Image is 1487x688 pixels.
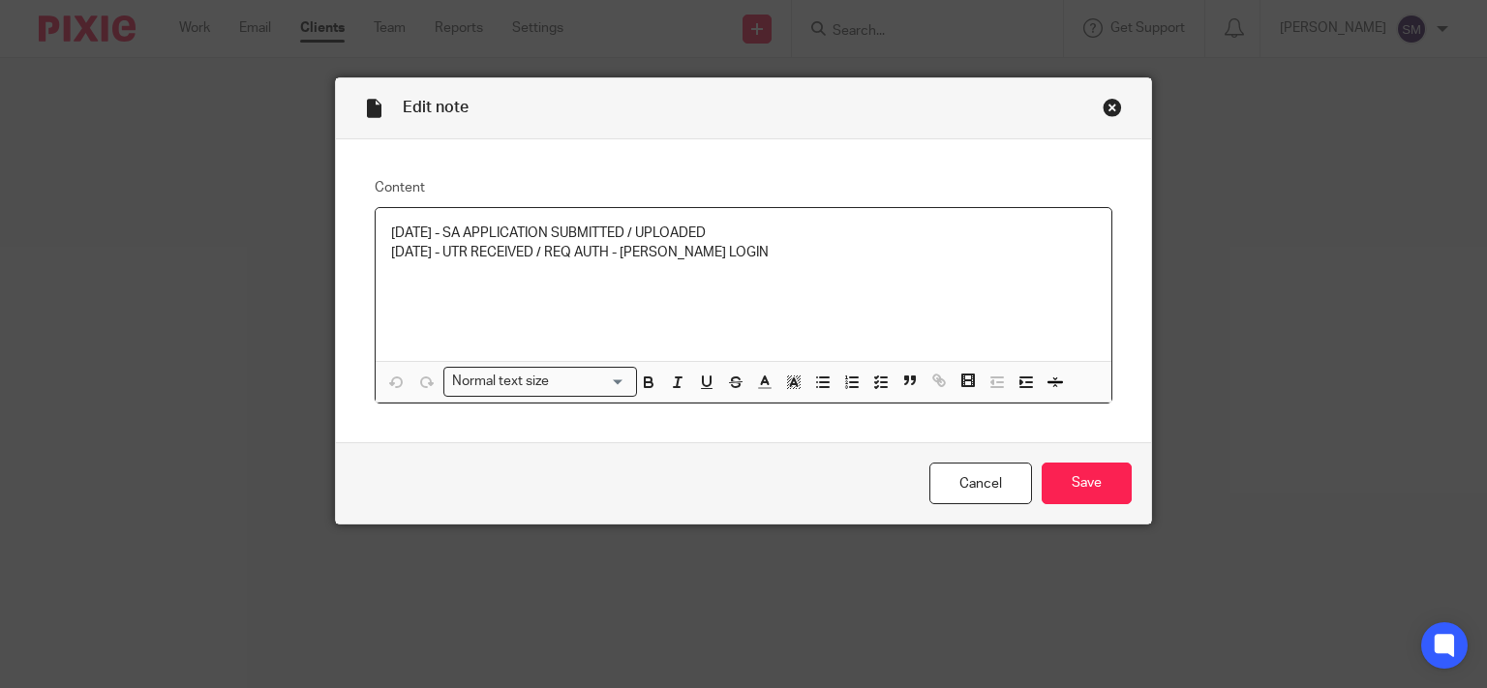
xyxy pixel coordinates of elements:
[1103,98,1122,117] div: Close this dialog window
[929,463,1032,504] a: Cancel
[1042,463,1132,504] input: Save
[391,243,1097,262] p: [DATE] - UTR RECEIVED / REQ AUTH - [PERSON_NAME] LOGIN
[556,372,625,392] input: Search for option
[448,372,554,392] span: Normal text size
[403,100,469,115] span: Edit note
[375,178,1113,197] label: Content
[443,367,637,397] div: Search for option
[391,224,1097,243] p: [DATE] - SA APPLICATION SUBMITTED / UPLOADED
